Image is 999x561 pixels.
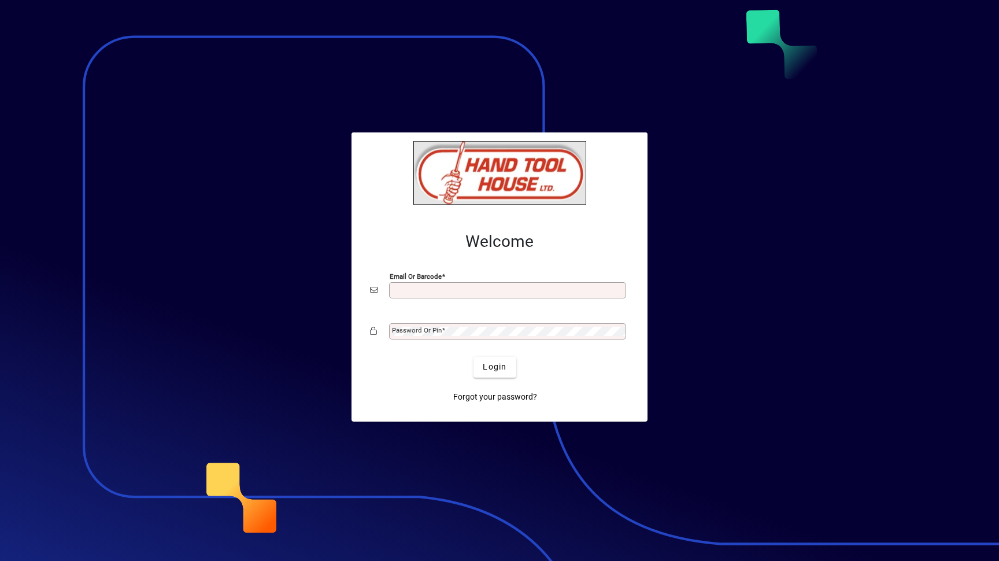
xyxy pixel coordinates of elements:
mat-label: Password or Pin [392,326,442,334]
h2: Welcome [370,232,629,252]
button: Login [473,357,516,378]
span: Login [483,361,506,373]
span: Forgot your password? [453,391,537,403]
a: Forgot your password? [449,387,542,408]
mat-label: Email or Barcode [390,272,442,280]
